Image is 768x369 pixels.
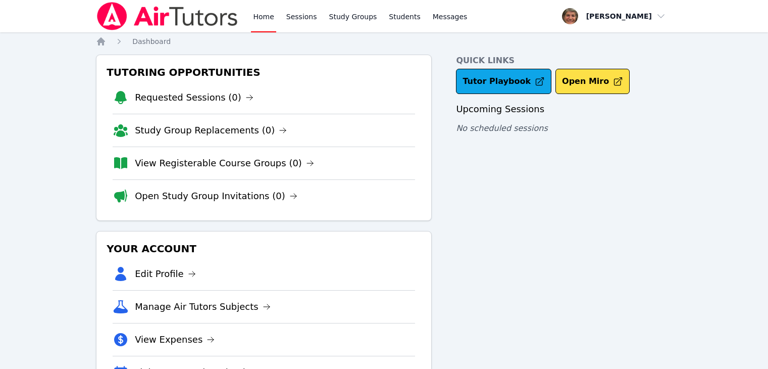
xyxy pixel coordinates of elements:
a: View Expenses [135,333,215,347]
a: Tutor Playbook [456,69,551,94]
nav: Breadcrumb [96,36,672,47]
span: Messages [433,12,468,22]
a: Edit Profile [135,267,196,281]
a: Open Study Group Invitations (0) [135,189,297,203]
a: Dashboard [132,36,171,47]
h3: Your Account [105,240,423,258]
a: Requested Sessions (0) [135,90,253,105]
button: Open Miro [555,69,630,94]
a: View Registerable Course Groups (0) [135,156,314,170]
span: No scheduled sessions [456,123,547,133]
h3: Upcoming Sessions [456,102,672,116]
span: Dashboard [132,37,171,45]
img: Air Tutors [96,2,239,30]
h4: Quick Links [456,55,672,67]
a: Study Group Replacements (0) [135,123,287,137]
h3: Tutoring Opportunities [105,63,423,81]
a: Manage Air Tutors Subjects [135,300,271,314]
